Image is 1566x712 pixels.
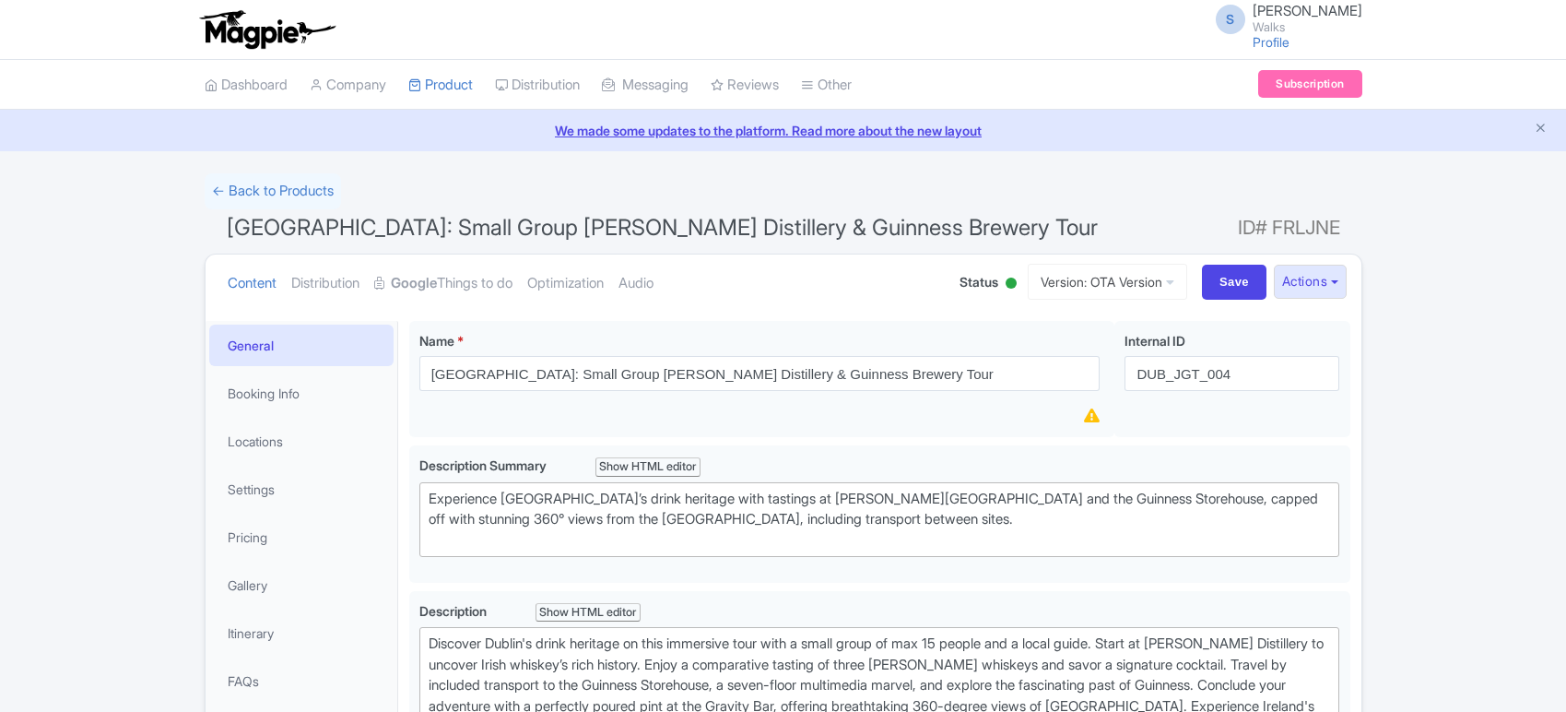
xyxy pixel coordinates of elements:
[960,272,998,291] span: Status
[205,60,288,111] a: Dashboard
[209,469,394,510] a: Settings
[195,9,338,50] img: logo-ab69f6fb50320c5b225c76a69d11143b.png
[801,60,852,111] a: Other
[602,60,689,111] a: Messaging
[310,60,386,111] a: Company
[209,373,394,414] a: Booking Info
[1253,34,1289,50] a: Profile
[1534,119,1548,140] button: Close announcement
[419,603,489,619] span: Description
[408,60,473,111] a: Product
[209,325,394,366] a: General
[205,173,341,209] a: ← Back to Products
[209,516,394,558] a: Pricing
[1002,270,1020,299] div: Active
[618,255,653,313] a: Audio
[1028,264,1187,300] a: Version: OTA Version
[1205,4,1362,33] a: S [PERSON_NAME] Walks
[429,489,1331,552] div: Experience [GEOGRAPHIC_DATA]’s drink heritage with tastings at [PERSON_NAME][GEOGRAPHIC_DATA] and...
[536,603,642,623] div: Show HTML editor
[209,612,394,654] a: Itinerary
[1238,209,1340,246] span: ID# FRLJNE
[209,564,394,606] a: Gallery
[1124,333,1185,349] span: Internal ID
[1253,2,1362,19] span: [PERSON_NAME]
[227,214,1098,241] span: [GEOGRAPHIC_DATA]: Small Group [PERSON_NAME] Distillery & Guinness Brewery Tour
[228,255,277,313] a: Content
[374,255,512,313] a: GoogleThings to do
[527,255,604,313] a: Optimization
[495,60,580,111] a: Distribution
[419,333,454,349] span: Name
[1216,5,1245,34] span: S
[291,255,359,313] a: Distribution
[391,273,437,294] strong: Google
[11,121,1555,140] a: We made some updates to the platform. Read more about the new layout
[209,660,394,702] a: FAQs
[1258,70,1361,98] a: Subscription
[419,457,549,473] span: Description Summary
[1253,21,1362,33] small: Walks
[1274,265,1347,299] button: Actions
[595,457,701,477] div: Show HTML editor
[209,421,394,462] a: Locations
[711,60,779,111] a: Reviews
[1202,265,1266,300] input: Save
